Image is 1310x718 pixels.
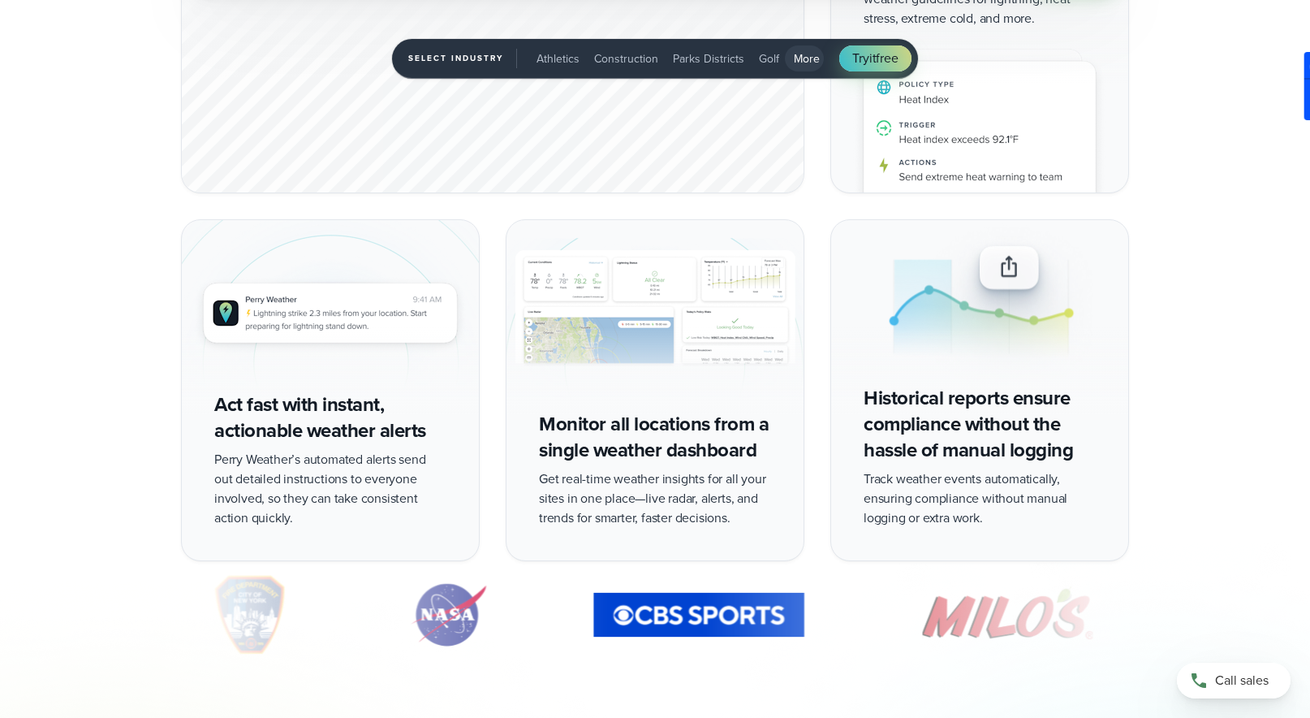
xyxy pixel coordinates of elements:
div: 6 of 9 [892,574,1123,655]
span: Call sales [1215,671,1269,690]
img: Milos.svg [892,574,1123,655]
button: More [787,45,826,71]
span: Construction [594,50,658,67]
span: Parks Districts [673,50,744,67]
a: Call sales [1177,663,1291,699]
span: Select Industry [408,49,517,68]
div: 4 of 9 [392,574,506,655]
button: Golf [752,45,786,71]
img: City-of-New-York-Fire-Department-FDNY.svg [189,574,314,655]
div: 3 of 9 [189,574,314,655]
button: Athletics [530,45,586,71]
img: CBS-Sports.svg [584,574,814,655]
div: slideshow [181,574,1129,655]
span: it [869,49,877,67]
a: Tryitfree [839,45,911,71]
span: More [794,50,820,67]
div: 5 of 9 [584,574,814,655]
span: Try free [852,49,898,68]
img: NASA.svg [392,574,506,655]
span: Golf [759,50,779,67]
span: Athletics [536,50,580,67]
button: Parks Districts [666,45,751,71]
button: Construction [588,45,665,71]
